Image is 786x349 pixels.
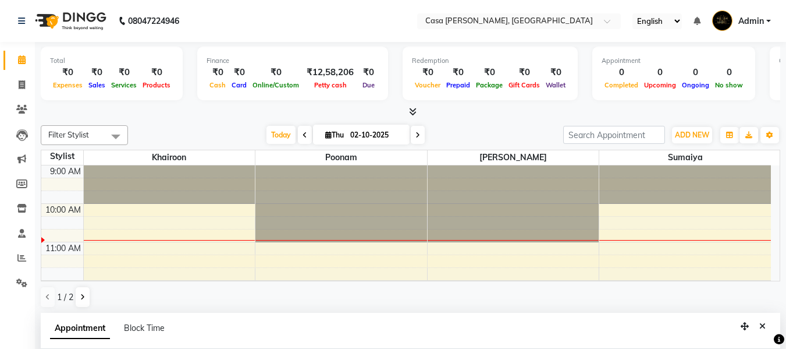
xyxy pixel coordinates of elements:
div: 12:00 PM [44,281,83,293]
div: ₹12,58,206 [302,66,358,79]
div: Redemption [412,56,568,66]
div: 10:00 AM [43,204,83,216]
div: 11:00 AM [43,242,83,255]
span: Card [229,81,250,89]
button: Close [754,318,771,336]
div: 0 [712,66,746,79]
span: Prepaid [443,81,473,89]
span: Gift Cards [506,81,543,89]
div: ₹0 [140,66,173,79]
div: Stylist [41,150,83,163]
div: 9:00 AM [48,165,83,178]
div: ₹0 [543,66,568,79]
div: Total [50,56,173,66]
div: ₹0 [250,66,302,79]
div: ₹0 [108,66,140,79]
button: ADD NEW [672,127,712,143]
span: Petty cash [311,81,350,89]
span: Expenses [50,81,86,89]
div: 0 [641,66,679,79]
div: ₹0 [86,66,108,79]
span: Today [266,126,296,144]
input: 2025-10-02 [347,126,405,144]
div: Finance [207,56,379,66]
span: Wallet [543,81,568,89]
span: Sumaiya [599,150,771,165]
span: Poonam [255,150,427,165]
span: Due [360,81,378,89]
img: Admin [712,10,732,31]
b: 08047224946 [128,5,179,37]
input: Search Appointment [563,126,665,144]
span: Completed [602,81,641,89]
span: ADD NEW [675,131,709,139]
div: 0 [679,66,712,79]
span: Voucher [412,81,443,89]
span: Block Time [124,323,165,333]
span: Filter Stylist [48,130,89,139]
span: No show [712,81,746,89]
span: Thu [322,131,347,139]
span: Upcoming [641,81,679,89]
div: Appointment [602,56,746,66]
div: ₹0 [358,66,379,79]
span: [PERSON_NAME] [428,150,599,165]
div: ₹0 [506,66,543,79]
div: ₹0 [207,66,229,79]
span: Online/Custom [250,81,302,89]
img: logo [30,5,109,37]
div: ₹0 [229,66,250,79]
span: Appointment [50,318,110,339]
span: Products [140,81,173,89]
span: Package [473,81,506,89]
span: Khairoon [84,150,255,165]
span: 1 / 2 [57,291,73,304]
span: Admin [738,15,764,27]
span: Services [108,81,140,89]
div: ₹0 [443,66,473,79]
div: ₹0 [412,66,443,79]
span: Cash [207,81,229,89]
div: 0 [602,66,641,79]
span: Ongoing [679,81,712,89]
div: ₹0 [50,66,86,79]
span: Sales [86,81,108,89]
div: ₹0 [473,66,506,79]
